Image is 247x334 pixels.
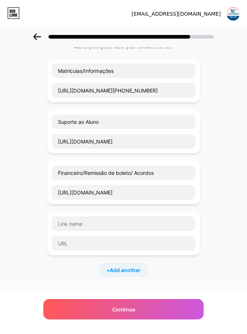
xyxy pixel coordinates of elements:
[112,306,135,313] span: Continue
[47,295,200,302] div: Socials
[52,114,195,129] input: Link name
[226,7,240,21] img: unicesumardubai
[132,10,221,18] div: [EMAIL_ADDRESS][DOMAIN_NAME]
[52,216,195,231] input: Link name
[52,63,195,78] input: Link name
[52,165,195,180] input: Link name
[52,185,195,200] input: URL
[52,236,195,251] input: URL
[110,266,141,274] span: Add another
[52,83,195,98] input: URL
[52,134,195,149] input: URL
[99,263,148,277] div: +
